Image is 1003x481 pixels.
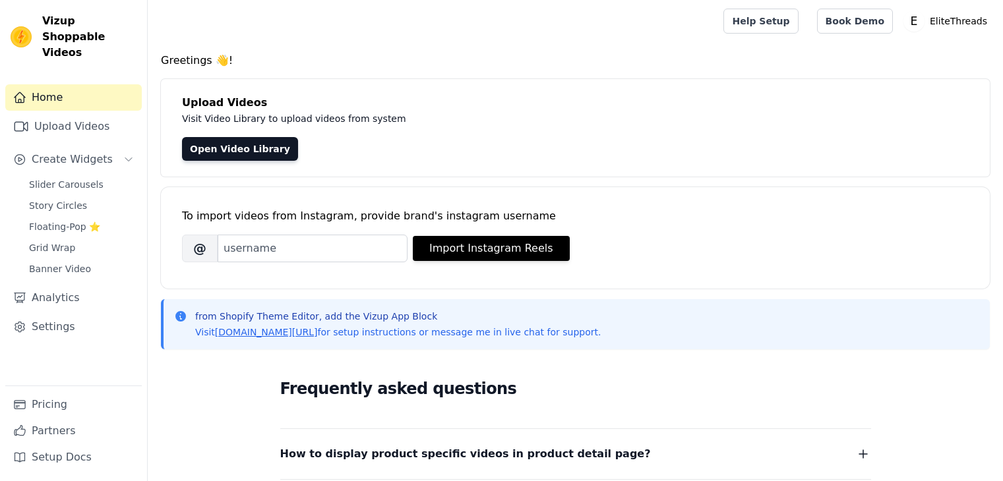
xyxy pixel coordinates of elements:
[182,95,969,111] h4: Upload Videos
[413,236,570,261] button: Import Instagram Reels
[182,235,218,262] span: @
[182,111,773,127] p: Visit Video Library to upload videos from system
[280,445,871,463] button: How to display product specific videos in product detail page?
[32,152,113,167] span: Create Widgets
[29,220,100,233] span: Floating-Pop ⭐
[195,325,601,339] p: Visit for setup instructions or message me in live chat for support.
[11,26,32,47] img: Vizup
[21,239,142,257] a: Grid Wrap
[29,241,75,254] span: Grid Wrap
[182,208,969,224] div: To import videos from Instagram, provide brand's instagram username
[182,137,298,161] a: Open Video Library
[195,310,601,323] p: from Shopify Theme Editor, add the Vizup App Block
[280,376,871,402] h2: Frequently asked questions
[5,314,142,340] a: Settings
[5,113,142,140] a: Upload Videos
[817,9,893,34] a: Book Demo
[21,260,142,278] a: Banner Video
[5,84,142,111] a: Home
[215,327,318,337] a: [DOMAIN_NAME][URL]
[5,418,142,444] a: Partners
[5,444,142,470] a: Setup Docs
[5,146,142,173] button: Create Widgets
[29,178,104,191] span: Slider Carousels
[29,262,91,275] span: Banner Video
[280,445,651,463] span: How to display product specific videos in product detail page?
[5,391,142,418] a: Pricing
[42,13,137,61] span: Vizup Shoppable Videos
[218,235,408,262] input: username
[21,175,142,194] a: Slider Carousels
[925,9,992,33] p: EliteThreads
[161,53,990,69] h4: Greetings 👋!
[903,9,992,33] button: E EliteThreads
[911,14,918,28] text: E
[21,196,142,215] a: Story Circles
[21,217,142,236] a: Floating-Pop ⭐
[29,199,87,212] span: Story Circles
[723,9,798,34] a: Help Setup
[5,285,142,311] a: Analytics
